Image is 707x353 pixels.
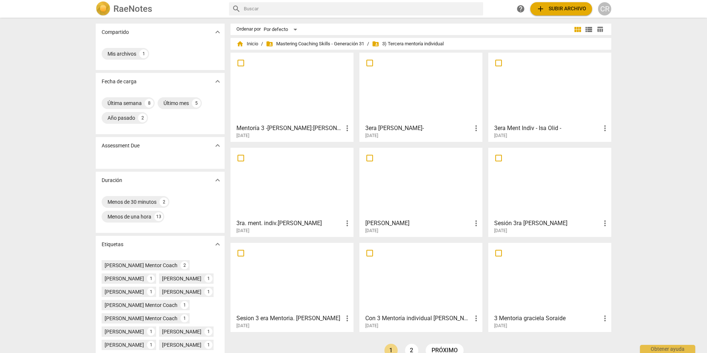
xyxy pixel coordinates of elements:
[572,24,583,35] button: Cuadrícula
[365,124,472,133] h3: 3era Sesión Mentoría Sylvia-Tati-
[192,99,201,108] div: 5
[212,140,223,151] button: Mostrar más
[96,1,110,16] img: Logo
[236,314,343,323] h3: Sesion 3 era Mentoria. Maria Mercedes
[212,175,223,186] button: Mostrar más
[105,328,144,335] div: [PERSON_NAME]
[108,50,136,57] div: Mis archivos
[232,4,241,13] span: search
[365,228,378,234] span: [DATE]
[213,77,222,86] span: expand_more
[536,4,545,13] span: add
[212,239,223,250] button: Mostrar más
[180,314,189,322] div: 1
[640,345,695,353] div: Obtener ayuda
[102,241,123,248] p: Etiquetas
[365,219,472,228] h3: Sofi Pinasco
[233,150,351,234] a: 3ra. ment. indiv.[PERSON_NAME][DATE]
[494,323,507,329] span: [DATE]
[108,198,156,206] div: Menos de 30 minutos
[601,219,609,228] span: more_vert
[113,4,152,14] h2: RaeNotes
[102,176,122,184] p: Duración
[204,288,212,296] div: 1
[96,1,223,16] a: LogoRaeNotes
[180,301,189,309] div: 1
[266,40,364,48] span: Mastering Coaching Skills - Generación 31
[584,25,593,34] span: view_list
[154,212,163,221] div: 13
[212,76,223,87] button: Mostrar más
[236,219,343,228] h3: 3ra. ment. indiv.Milagros-Arturo
[362,245,480,329] a: Con 3 Mentoría individual [PERSON_NAME][DATE]
[236,323,249,329] span: [DATE]
[491,150,609,234] a: Sesión 3ra [PERSON_NAME][DATE]
[105,315,177,322] div: [PERSON_NAME] Mentor Coach
[536,4,586,13] span: Subir archivo
[213,28,222,36] span: expand_more
[204,275,212,283] div: 1
[514,2,527,15] a: Obtener ayuda
[213,240,222,249] span: expand_more
[204,328,212,336] div: 1
[108,99,142,107] div: Última semana
[102,142,140,150] p: Assessment Due
[372,40,444,48] span: 3) Tercera mentoría individual
[236,40,258,48] span: Inicio
[102,28,129,36] p: Compartido
[365,133,378,139] span: [DATE]
[105,288,144,296] div: [PERSON_NAME]
[147,288,155,296] div: 1
[494,228,507,234] span: [DATE]
[530,2,592,15] button: Subir
[516,4,525,13] span: help
[266,40,273,48] span: folder_shared
[244,3,480,15] input: Buscar
[597,26,604,33] span: table_chart
[147,341,155,349] div: 1
[162,328,201,335] div: [PERSON_NAME]
[236,133,249,139] span: [DATE]
[362,55,480,139] a: 3era [PERSON_NAME]-[DATE]
[162,341,201,349] div: [PERSON_NAME]
[212,27,223,38] button: Mostrar más
[233,55,351,139] a: Mentoría 3 -[PERSON_NAME]:[PERSON_NAME][DATE]
[594,24,605,35] button: Tabla
[163,99,189,107] div: Último mes
[162,288,201,296] div: [PERSON_NAME]
[343,219,352,228] span: more_vert
[233,245,351,329] a: Sesion 3 era Mentoria. [PERSON_NAME][DATE]
[601,124,609,133] span: more_vert
[367,41,369,47] span: /
[372,40,379,48] span: folder_shared
[365,323,378,329] span: [DATE]
[213,176,222,185] span: expand_more
[365,314,472,323] h3: Con 3 Mentoría individual Iva Carabetta
[494,314,601,323] h3: 3 Mentoria graciela Soraide
[145,99,154,108] div: 8
[472,314,481,323] span: more_vert
[139,49,148,58] div: 1
[105,275,144,282] div: [PERSON_NAME]
[147,328,155,336] div: 1
[491,245,609,329] a: 3 Mentoria graciela Soraide[DATE]
[472,124,481,133] span: more_vert
[573,25,582,34] span: view_module
[108,114,135,122] div: Año pasado
[264,24,300,35] div: Por defecto
[491,55,609,139] a: 3era Ment Indiv - Isa Olid -[DATE]
[204,341,212,349] div: 1
[162,275,201,282] div: [PERSON_NAME]
[236,40,244,48] span: home
[472,219,481,228] span: more_vert
[108,213,151,220] div: Menos de una hora
[601,314,609,323] span: more_vert
[147,275,155,283] div: 1
[261,41,263,47] span: /
[598,2,611,15] button: CR
[236,228,249,234] span: [DATE]
[583,24,594,35] button: Lista
[102,78,137,85] p: Fecha de carga
[343,124,352,133] span: more_vert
